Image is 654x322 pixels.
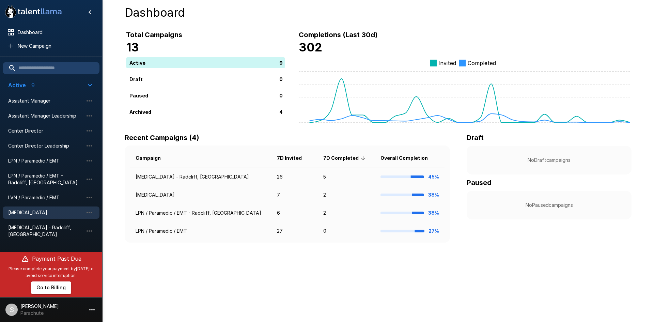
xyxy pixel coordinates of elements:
[125,134,199,142] b: Recent Campaigns (4)
[126,31,182,39] b: Total Campaigns
[380,154,437,162] span: Overall Completion
[323,154,368,162] span: 7D Completed
[136,154,170,162] span: Campaign
[125,5,632,20] h4: Dashboard
[467,134,484,142] b: Draft
[130,186,271,204] td: [MEDICAL_DATA]
[428,210,439,216] b: 38%
[126,40,139,54] b: 13
[130,222,271,240] td: LPN / Paramedic / EMT
[279,108,283,115] p: 4
[318,204,375,222] td: 2
[318,222,375,240] td: 0
[279,59,283,66] p: 9
[318,186,375,204] td: 2
[428,192,439,198] b: 38%
[279,92,283,99] p: 0
[271,168,318,186] td: 26
[467,179,492,187] b: Paused
[130,168,271,186] td: [MEDICAL_DATA] - Radcliff, [GEOGRAPHIC_DATA]
[478,202,621,209] p: No Paused campaigns
[279,75,283,82] p: 0
[271,186,318,204] td: 7
[478,157,621,164] p: No Draft campaigns
[277,154,311,162] span: 7D Invited
[299,31,378,39] b: Completions (Last 30d)
[428,174,439,180] b: 45%
[271,204,318,222] td: 6
[299,40,322,54] b: 302
[271,222,318,240] td: 27
[130,204,271,222] td: LPN / Paramedic / EMT - Radcliff, [GEOGRAPHIC_DATA]
[318,168,375,186] td: 5
[429,228,439,234] b: 27%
